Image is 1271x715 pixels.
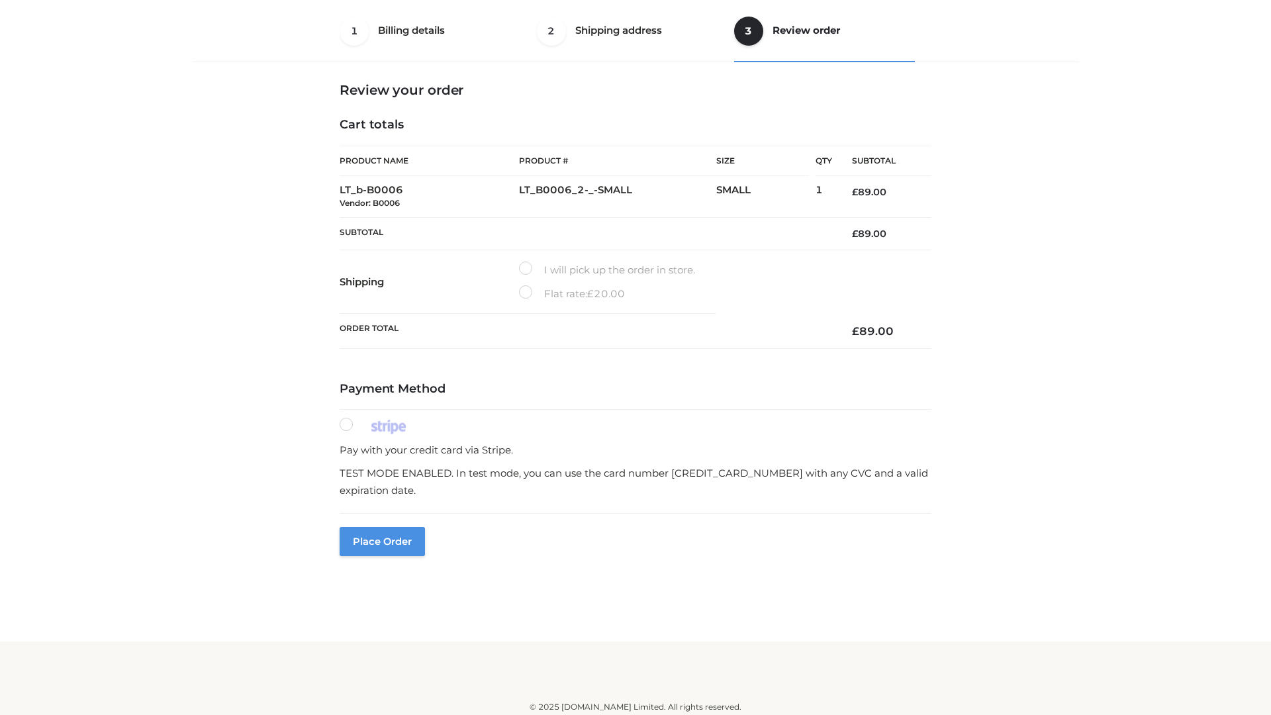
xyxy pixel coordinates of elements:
h3: Review your order [340,82,931,98]
th: Subtotal [340,217,832,250]
p: TEST MODE ENABLED. In test mode, you can use the card number [CREDIT_CARD_NUMBER] with any CVC an... [340,465,931,499]
th: Product Name [340,146,519,176]
bdi: 89.00 [852,324,894,338]
h4: Payment Method [340,382,931,397]
span: £ [587,287,594,300]
bdi: 89.00 [852,186,886,198]
th: Order Total [340,314,832,349]
p: Pay with your credit card via Stripe. [340,442,931,459]
th: Qty [816,146,832,176]
th: Subtotal [832,146,931,176]
div: © 2025 [DOMAIN_NAME] Limited. All rights reserved. [197,700,1074,714]
label: Flat rate: [519,285,625,303]
h4: Cart totals [340,118,931,132]
th: Size [716,146,809,176]
label: I will pick up the order in store. [519,262,695,279]
small: Vendor: B0006 [340,198,400,208]
th: Product # [519,146,716,176]
td: LT_b-B0006 [340,176,519,218]
td: SMALL [716,176,816,218]
span: £ [852,228,858,240]
span: £ [852,186,858,198]
td: 1 [816,176,832,218]
button: Place order [340,527,425,556]
bdi: 20.00 [587,287,625,300]
span: £ [852,324,859,338]
bdi: 89.00 [852,228,886,240]
td: LT_B0006_2-_-SMALL [519,176,716,218]
th: Shipping [340,250,519,314]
